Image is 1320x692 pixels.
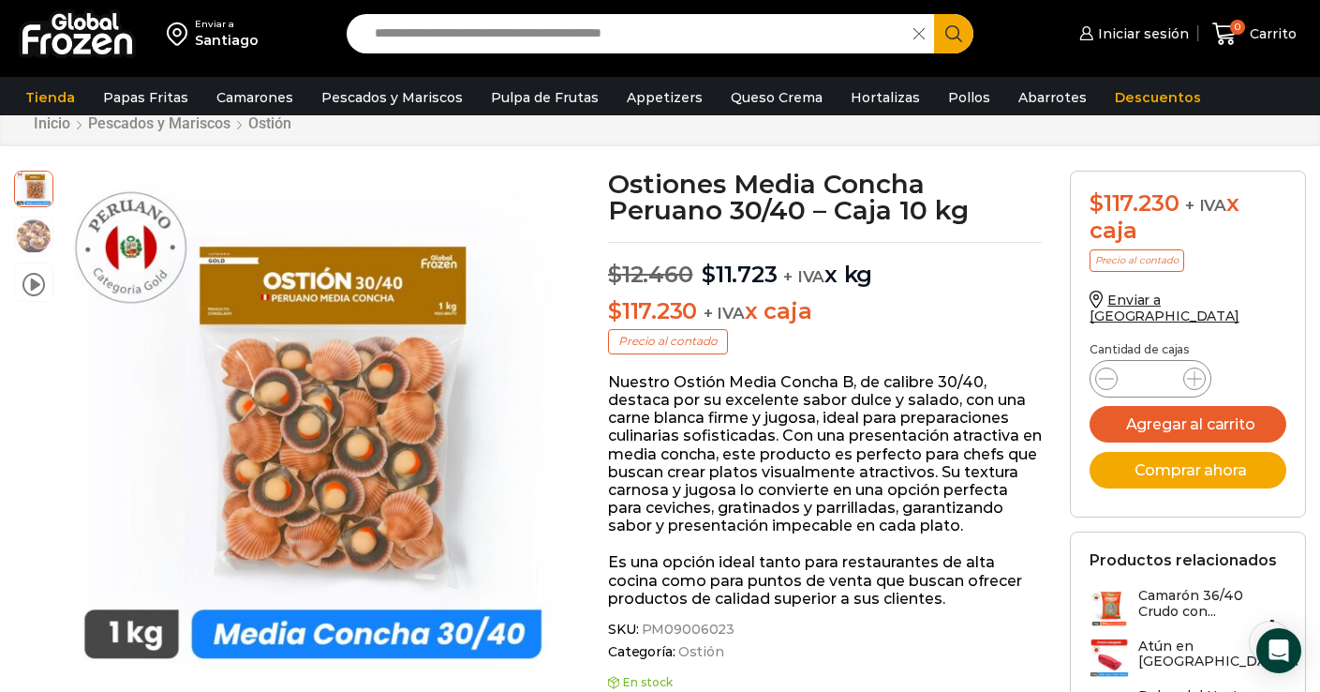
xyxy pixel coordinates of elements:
[608,373,1042,535] p: Nuestro Ostión Media Concha B, de calibre 30/40, destaca por su excelente sabor dulce y salado, c...
[1090,452,1286,489] button: Comprar ahora
[702,261,777,288] bdi: 11.723
[702,261,716,288] span: $
[608,242,1042,289] p: x kg
[608,298,1042,325] p: x caja
[33,114,71,132] a: Inicio
[1090,190,1286,245] div: x caja
[33,114,292,132] nav: Breadcrumb
[1090,406,1286,443] button: Agregar al carrito
[16,80,84,115] a: Tienda
[1090,189,1179,217] bdi: 117.230
[934,14,973,53] button: Search button
[1009,80,1096,115] a: Abarrotes
[675,644,724,660] a: Ostión
[1185,196,1226,215] span: + IVA
[608,553,1042,608] p: Es una opción ideal tanto para restaurantes de alta cocina como para puntos de venta que buscan o...
[207,80,303,115] a: Camarones
[1105,80,1210,115] a: Descuentos
[608,171,1042,223] h1: Ostiones Media Concha Peruano 30/40 – Caja 10 kg
[247,114,292,132] a: Ostión
[167,18,195,50] img: address-field-icon.svg
[1138,639,1298,670] h3: Atún en [GEOGRAPHIC_DATA]...
[195,18,259,31] div: Enviar a
[783,267,824,286] span: + IVA
[1090,588,1286,628] a: Camarón 36/40 Crudo con...
[1090,292,1239,324] a: Enviar a [GEOGRAPHIC_DATA]
[1133,366,1168,392] input: Product quantity
[617,80,712,115] a: Appetizers
[1090,189,1104,217] span: $
[639,622,735,638] span: PM09006023
[15,218,52,255] span: ostiones-con-concha
[608,261,692,288] bdi: 12.460
[482,80,608,115] a: Pulpa de Frutas
[312,80,472,115] a: Pescados y Mariscos
[721,80,832,115] a: Queso Crema
[1245,24,1297,43] span: Carrito
[1090,249,1184,272] p: Precio al contado
[1256,628,1301,673] div: Open Intercom Messenger
[608,676,1042,689] p: En stock
[1090,551,1277,569] h2: Productos relacionados
[1093,24,1189,43] span: Iniciar sesión
[1090,343,1286,356] p: Cantidad de cajas
[704,304,745,323] span: + IVA
[1208,12,1301,56] a: 0 Carrito
[195,31,259,50] div: Santiago
[1230,20,1245,35] span: 0
[608,297,697,324] bdi: 117.230
[15,169,52,206] span: media concha 30:40
[1075,15,1189,53] a: Iniciar sesión
[608,261,622,288] span: $
[1138,588,1286,620] h3: Camarón 36/40 Crudo con...
[608,622,1042,638] span: SKU:
[939,80,1000,115] a: Pollos
[608,329,728,354] p: Precio al contado
[1090,639,1298,679] a: Atún en [GEOGRAPHIC_DATA]...
[608,297,622,324] span: $
[841,80,929,115] a: Hortalizas
[94,80,198,115] a: Papas Fritas
[87,114,231,132] a: Pescados y Mariscos
[608,644,1042,660] span: Categoría:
